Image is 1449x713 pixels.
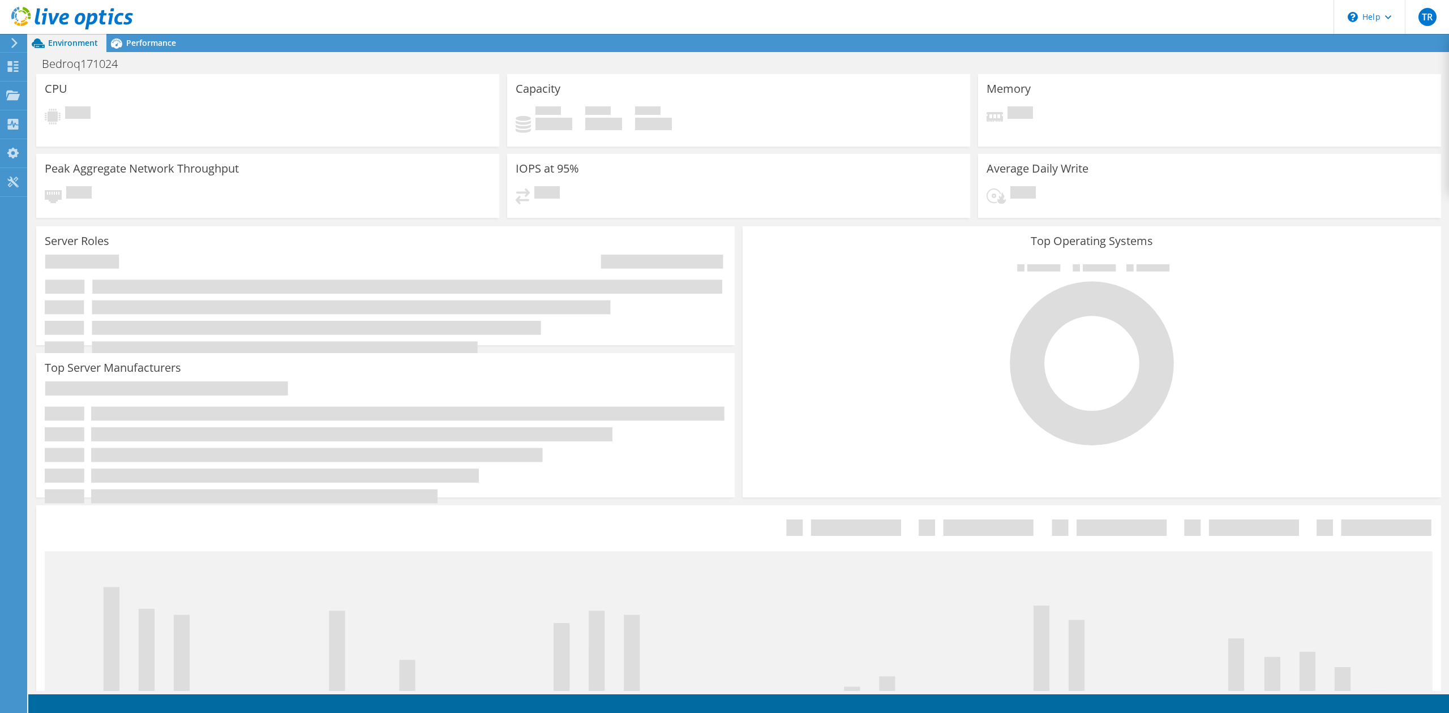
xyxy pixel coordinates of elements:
[1418,8,1437,26] span: TR
[987,162,1088,175] h3: Average Daily Write
[45,162,239,175] h3: Peak Aggregate Network Throughput
[534,186,560,201] span: Pending
[1008,106,1033,122] span: Pending
[987,83,1031,95] h3: Memory
[1348,12,1358,22] svg: \n
[535,118,572,130] h4: 0 GiB
[516,83,560,95] h3: Capacity
[535,106,561,118] span: Used
[45,83,67,95] h3: CPU
[1010,186,1036,201] span: Pending
[516,162,579,175] h3: IOPS at 95%
[45,235,109,247] h3: Server Roles
[585,118,622,130] h4: 0 GiB
[37,58,135,70] h1: Bedroq171024
[65,106,91,122] span: Pending
[66,186,92,201] span: Pending
[635,106,661,118] span: Total
[635,118,672,130] h4: 0 GiB
[126,37,176,48] span: Performance
[48,37,98,48] span: Environment
[45,362,181,374] h3: Top Server Manufacturers
[751,235,1433,247] h3: Top Operating Systems
[585,106,611,118] span: Free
